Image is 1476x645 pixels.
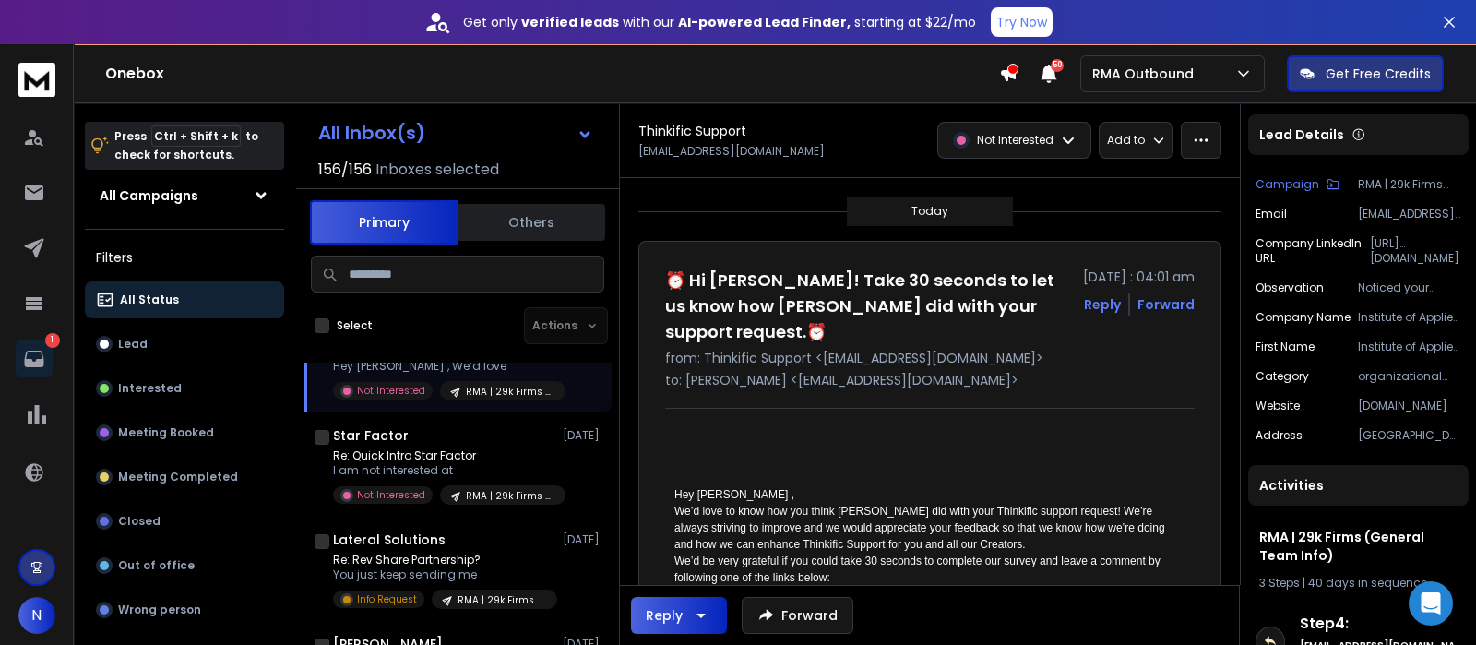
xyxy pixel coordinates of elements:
h1: ⏰ Hi [PERSON_NAME]! Take 30 seconds to let us know how [PERSON_NAME] did with your support request.⏰ [665,268,1072,345]
button: Get Free Credits [1287,55,1444,92]
button: Reply [1084,295,1121,314]
strong: AI-powered Lead Finder, [678,13,851,31]
p: [DATE] : 04:01 am [1083,268,1195,286]
p: category [1256,369,1309,384]
h1: Star Factor [333,426,409,445]
p: Hey [PERSON_NAME] , We’d love [333,359,554,374]
div: Open Intercom Messenger [1409,581,1453,626]
p: Add to [1107,133,1145,148]
p: Company LinkedIn URL [1256,236,1370,266]
p: Re: Rev Share Partnership? [333,553,554,567]
p: Get Free Credits [1326,65,1431,83]
h3: Filters [85,245,284,270]
p: RMA | 29k Firms (General Team Info) [1358,177,1461,192]
p: Wrong person [118,603,201,617]
p: Today [911,204,948,219]
button: Meeting Booked [85,414,284,451]
div: Forward [1137,295,1195,314]
p: [DATE] [563,428,604,443]
button: Forward [742,597,853,634]
p: Company Name [1256,310,1351,325]
button: Out of office [85,547,284,584]
span: 50 [1051,59,1064,72]
p: [URL][DOMAIN_NAME] [1370,236,1462,266]
h1: RMA | 29k Firms (General Team Info) [1259,528,1458,565]
p: Get only with our starting at $22/mo [463,13,976,31]
p: [EMAIL_ADDRESS][DOMAIN_NAME] [638,144,825,159]
p: We’d love to know how you think [PERSON_NAME] did with your Thinkific support request! We’re alwa... [674,503,1171,553]
p: Not Interested [977,133,1053,148]
p: from: Thinkific Support <[EMAIL_ADDRESS][DOMAIN_NAME]> [665,349,1195,367]
p: First Name [1256,340,1315,354]
p: Not Interested [357,488,425,502]
p: Hey [PERSON_NAME] , [674,486,1171,503]
span: 156 / 156 [318,159,372,181]
button: Try Now [991,7,1053,37]
button: N [18,597,55,634]
button: Lead [85,326,284,363]
div: | [1259,576,1458,591]
p: We’d be very grateful if you could take 30 seconds to complete our survey and leave a comment by ... [674,553,1171,586]
button: Interested [85,370,284,407]
a: 1 [16,340,53,377]
p: to: [PERSON_NAME] <[EMAIL_ADDRESS][DOMAIN_NAME]> [665,371,1195,389]
h1: Thinkific Support [638,122,746,140]
h1: All Inbox(s) [318,124,425,142]
p: observation [1256,281,1324,295]
strong: verified leads [521,13,619,31]
p: [GEOGRAPHIC_DATA], [US_STATE] [1358,428,1461,443]
p: Interested [118,381,182,396]
button: Closed [85,503,284,540]
p: Website [1256,399,1300,413]
h1: Onebox [105,63,999,85]
p: [EMAIL_ADDRESS][DOMAIN_NAME] [1358,207,1461,221]
h6: Step 4 : [1300,613,1461,635]
p: Press to check for shortcuts. [114,127,258,164]
p: Address [1256,428,1303,443]
p: You just keep sending me [333,567,554,582]
button: Campaign [1256,177,1339,192]
p: RMA | 29k Firms (General Team Info) [458,593,546,607]
p: Email [1256,207,1287,221]
p: [DATE] [563,532,604,547]
p: RMA | 29k Firms (General Team Info) [466,385,554,399]
span: 3 Steps [1259,575,1300,591]
p: Lead Details [1259,125,1344,144]
p: [DOMAIN_NAME] [1358,399,1461,413]
p: All Status [120,293,179,307]
p: Closed [118,514,161,529]
span: Ctrl + Shift + k [151,125,241,147]
button: Wrong person [85,591,284,628]
p: Not Interested [357,384,425,398]
p: Meeting Booked [118,425,214,440]
p: Re: Quick Intro Star Factor [333,448,554,463]
button: All Campaigns [85,177,284,214]
p: Meeting Completed [118,470,238,484]
img: logo [18,63,55,97]
p: organizational design consultancies [1358,369,1461,384]
p: 1 [45,333,60,348]
p: Institute of Applied Organizational Design & Transformation team [1358,340,1461,354]
p: Institute of Applied Organizational Design & Transformation [1358,310,1461,325]
p: Campaign [1256,177,1319,192]
button: Primary [310,200,458,245]
button: Reply [631,597,727,634]
p: Out of office [118,558,195,573]
button: Others [458,202,605,243]
p: RMA | 29k Firms (General Team Info) [466,489,554,503]
p: Noticed your focus on teaching executives practical skills for successful organizational design a... [1358,281,1461,295]
span: 40 days in sequence [1308,575,1427,591]
button: All Status [85,281,284,318]
p: Lead [118,337,148,352]
p: Info Request [357,592,417,606]
p: RMA Outbound [1092,65,1201,83]
h1: All Campaigns [100,186,198,205]
div: Activities [1248,465,1469,506]
p: I am not interested at [333,463,554,478]
button: Meeting Completed [85,459,284,496]
div: Reply [646,606,683,625]
h3: Inboxes selected [375,159,499,181]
